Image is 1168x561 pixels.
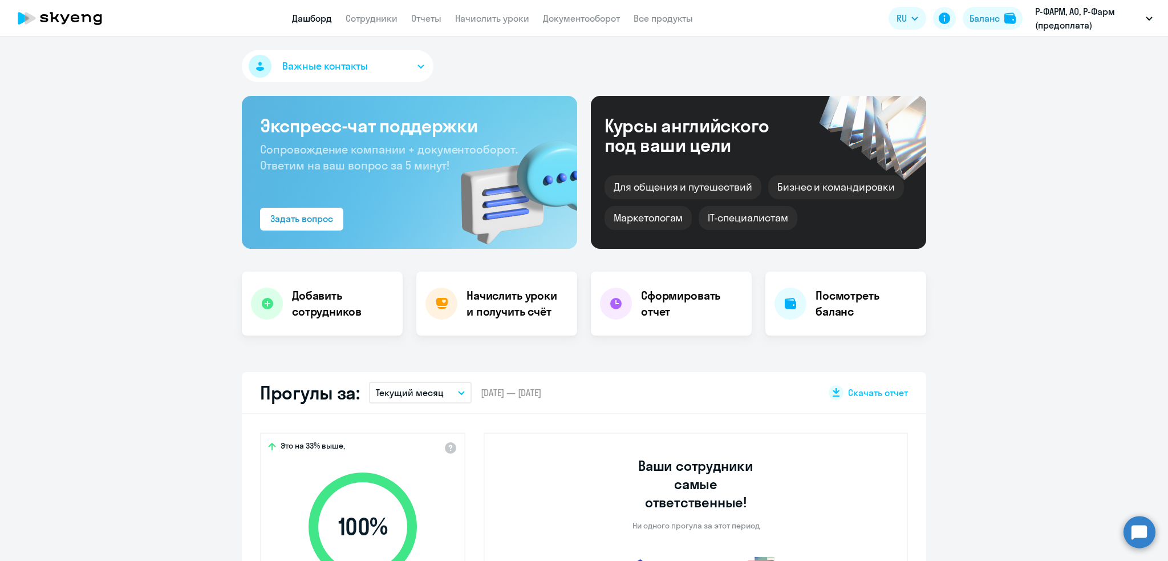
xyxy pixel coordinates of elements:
[963,7,1023,30] button: Балансbalance
[260,381,360,404] h2: Прогулы за:
[605,175,761,199] div: Для общения и путешествий
[297,513,428,540] span: 100 %
[1029,5,1158,32] button: Р-ФАРМ, АО, Р-Фарм (предоплата)
[260,142,518,172] span: Сопровождение компании + документооборот. Ответим на ваш вопрос за 5 минут!
[632,520,760,531] p: Ни одного прогула за этот период
[543,13,620,24] a: Документооборот
[467,288,566,320] h4: Начислить уроки и получить счёт
[768,175,904,199] div: Бизнес и командировки
[816,288,917,320] h4: Посмотреть баланс
[270,212,333,225] div: Задать вопрос
[411,13,441,24] a: Отчеты
[897,11,907,25] span: RU
[848,386,908,399] span: Скачать отчет
[282,59,368,74] span: Важные контакты
[260,114,559,137] h3: Экспресс-чат поддержки
[260,208,343,231] button: Задать вопрос
[281,441,345,454] span: Это на 33% выше,
[889,7,926,30] button: RU
[1035,5,1141,32] p: Р-ФАРМ, АО, Р-Фарм (предоплата)
[634,13,693,24] a: Все продукты
[455,13,529,24] a: Начислить уроки
[346,13,398,24] a: Сотрудники
[699,206,797,230] div: IT-специалистам
[242,50,433,82] button: Важные контакты
[605,206,692,230] div: Маркетологам
[444,120,577,249] img: bg-img
[1004,13,1016,24] img: balance
[292,288,394,320] h4: Добавить сотрудников
[605,116,800,155] div: Курсы английского под ваши цели
[292,13,332,24] a: Дашборд
[369,382,472,403] button: Текущий месяц
[376,386,444,399] p: Текущий месяц
[970,11,1000,25] div: Баланс
[623,457,769,511] h3: Ваши сотрудники самые ответственные!
[481,386,541,399] span: [DATE] — [DATE]
[641,288,743,320] h4: Сформировать отчет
